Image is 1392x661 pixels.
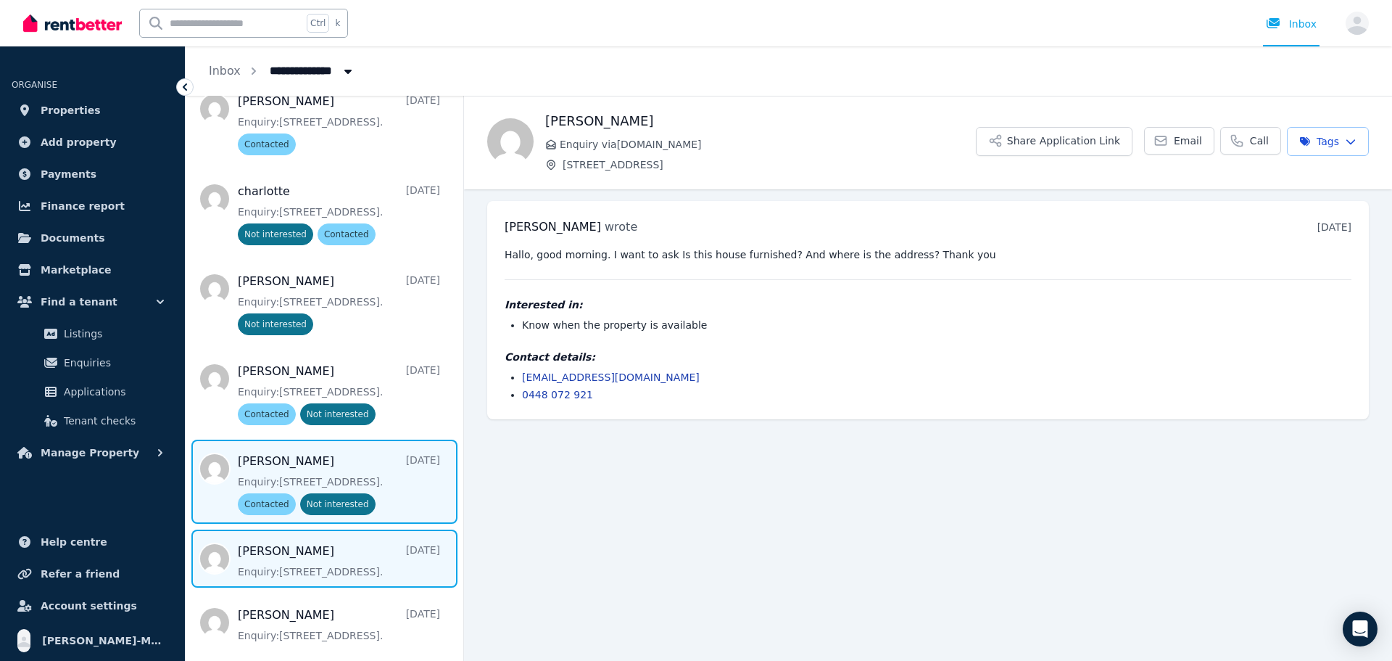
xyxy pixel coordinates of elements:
a: Account settings [12,591,173,620]
a: Refer a friend [12,559,173,588]
span: Finance report [41,197,125,215]
span: Account settings [41,597,137,615]
nav: Breadcrumb [186,46,378,96]
h1: [PERSON_NAME] [545,111,976,131]
a: Documents [12,223,173,253]
a: Finance report [12,192,173,221]
a: 0448 072 921 [522,389,593,401]
span: Enquiry via [DOMAIN_NAME] [560,137,976,152]
a: Applications [17,377,167,406]
button: Tags [1287,127,1369,156]
span: Payments [41,165,96,183]
span: Refer a friend [41,565,120,583]
span: Find a tenant [41,293,117,311]
a: charlotte[DATE]Enquiry:[STREET_ADDRESS].Not interestedContacted [238,183,440,245]
span: Help centre [41,533,107,551]
span: wrote [605,220,637,234]
span: Marketplace [41,261,111,279]
span: Properties [41,102,101,119]
a: Email [1144,127,1214,155]
a: Call [1220,127,1281,155]
button: Find a tenant [12,287,173,316]
span: [PERSON_NAME] [505,220,601,234]
li: Know when the property is available [522,318,1351,332]
img: RentBetter [23,12,122,34]
span: Listings [64,325,162,342]
a: Enquiries [17,348,167,377]
span: Tenant checks [64,412,162,430]
a: Inbox [209,64,241,78]
a: Marketplace [12,255,173,284]
a: [PERSON_NAME][DATE]Enquiry:[STREET_ADDRESS]. [238,607,440,643]
h4: Interested in: [505,297,1351,312]
span: Manage Property [41,444,139,461]
h4: Contact details: [505,350,1351,364]
a: Tenant checks [17,406,167,435]
span: [STREET_ADDRESS] [563,157,976,172]
a: Help centre [12,527,173,557]
a: [PERSON_NAME][DATE]Enquiry:[STREET_ADDRESS].ContactedNot interested [238,363,440,425]
a: Properties [12,96,173,125]
a: [PERSON_NAME][DATE]Enquiry:[STREET_ADDRESS].Not interested [238,273,440,335]
span: Documents [41,229,105,247]
span: Enquiries [64,354,162,371]
pre: Hallo, good morning. I want to ask Is this house furnished? And where is the address? Thank you [505,247,1351,262]
a: Listings [17,319,167,348]
a: Add property [12,128,173,157]
span: k [335,17,340,29]
a: [PERSON_NAME][DATE]Enquiry:[STREET_ADDRESS].Contacted [238,93,440,155]
span: Email [1174,134,1202,148]
span: ORGANISE [12,80,57,90]
time: [DATE] [1317,221,1351,233]
span: Add property [41,134,117,151]
a: Payments [12,160,173,189]
div: Open Intercom Messenger [1343,612,1377,646]
a: [PERSON_NAME][DATE]Enquiry:[STREET_ADDRESS].ContactedNot interested [238,453,440,515]
span: Applications [64,383,162,401]
a: [EMAIL_ADDRESS][DOMAIN_NAME] [522,371,700,383]
span: [PERSON_NAME]-May [PERSON_NAME] [42,632,167,649]
img: Veren Yemeiria [487,118,534,165]
div: Inbox [1266,17,1317,31]
a: [PERSON_NAME][DATE]Enquiry:[STREET_ADDRESS]. [238,543,440,579]
span: Call [1250,134,1269,148]
button: Manage Property [12,438,173,467]
button: Share Application Link [976,127,1132,156]
span: Ctrl [307,14,329,33]
span: Tags [1299,134,1339,149]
